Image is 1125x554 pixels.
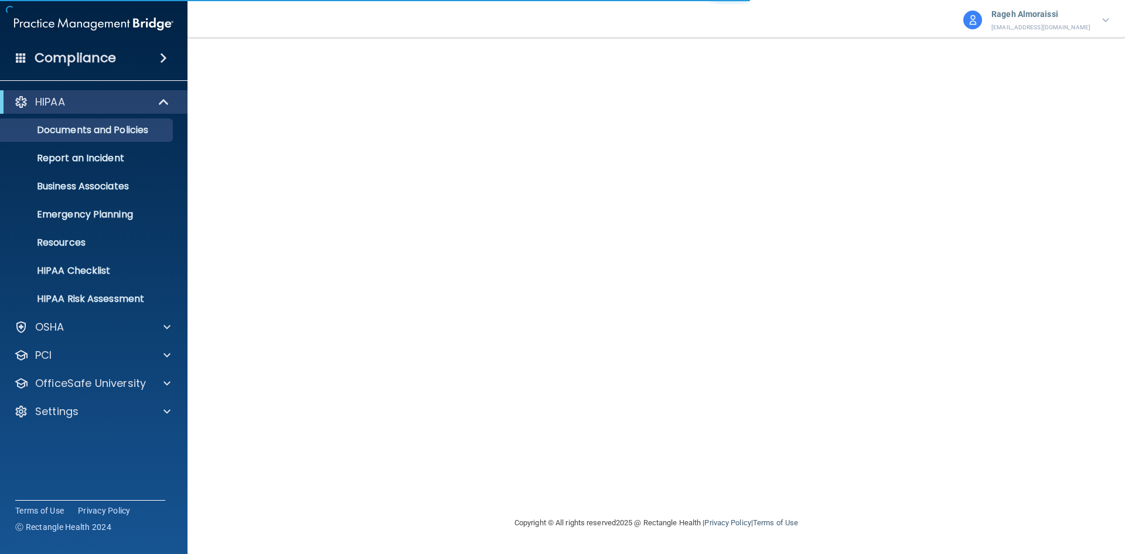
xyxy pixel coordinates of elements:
[8,293,168,305] p: HIPAA Risk Assessment
[8,209,168,220] p: Emergency Planning
[14,376,171,390] a: OfficeSafe University
[991,7,1090,22] p: Rageh Almoraissi
[35,320,64,334] p: OSHA
[35,348,52,362] p: PCI
[8,152,168,164] p: Report an Incident
[78,505,131,516] a: Privacy Policy
[8,237,168,249] p: Resources
[991,22,1090,33] p: [EMAIL_ADDRESS][DOMAIN_NAME]
[15,521,111,533] span: Ⓒ Rectangle Health 2024
[35,376,146,390] p: OfficeSafe University
[704,518,751,527] a: Privacy Policy
[8,265,168,277] p: HIPAA Checklist
[14,405,171,419] a: Settings
[14,320,171,334] a: OSHA
[442,504,870,542] div: Copyright © All rights reserved 2025 @ Rectangle Health | |
[35,405,79,419] p: Settings
[1102,18,1109,22] img: arrow-down.227dba2b.svg
[8,124,168,136] p: Documents and Policies
[14,348,171,362] a: PCI
[15,505,64,516] a: Terms of Use
[753,518,798,527] a: Terms of Use
[8,181,168,192] p: Business Associates
[14,12,173,36] img: PMB logo
[14,95,170,109] a: HIPAA
[963,11,982,29] img: avatar.17b06cb7.svg
[35,50,116,66] h4: Compliance
[35,95,65,109] p: HIPAA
